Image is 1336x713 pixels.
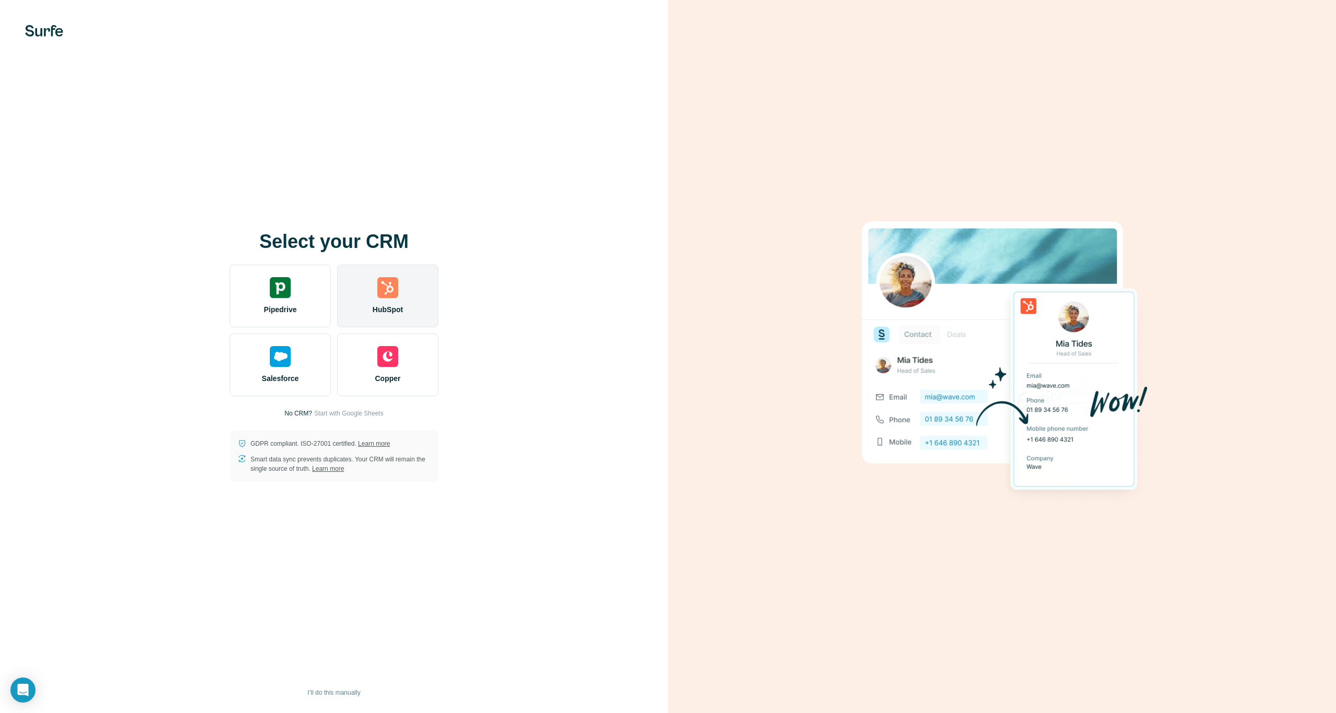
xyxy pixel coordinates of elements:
[250,439,390,448] p: GDPR compliant. ISO-27001 certified.
[312,465,344,472] a: Learn more
[270,277,291,298] img: pipedrive's logo
[284,409,312,418] p: No CRM?
[300,685,367,700] button: I’ll do this manually
[373,304,403,315] span: HubSpot
[856,205,1148,508] img: HUBSPOT image
[230,231,438,252] h1: Select your CRM
[375,373,401,384] span: Copper
[377,346,398,367] img: copper's logo
[10,678,35,703] div: Open Intercom Messenger
[264,304,296,315] span: Pipedrive
[314,409,384,418] button: Start with Google Sheets
[307,688,360,697] span: I’ll do this manually
[358,440,390,447] a: Learn more
[377,277,398,298] img: hubspot's logo
[250,455,430,473] p: Smart data sync prevents duplicates. Your CRM will remain the single source of truth.
[25,25,63,37] img: Surfe's logo
[262,373,299,384] span: Salesforce
[270,346,291,367] img: salesforce's logo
